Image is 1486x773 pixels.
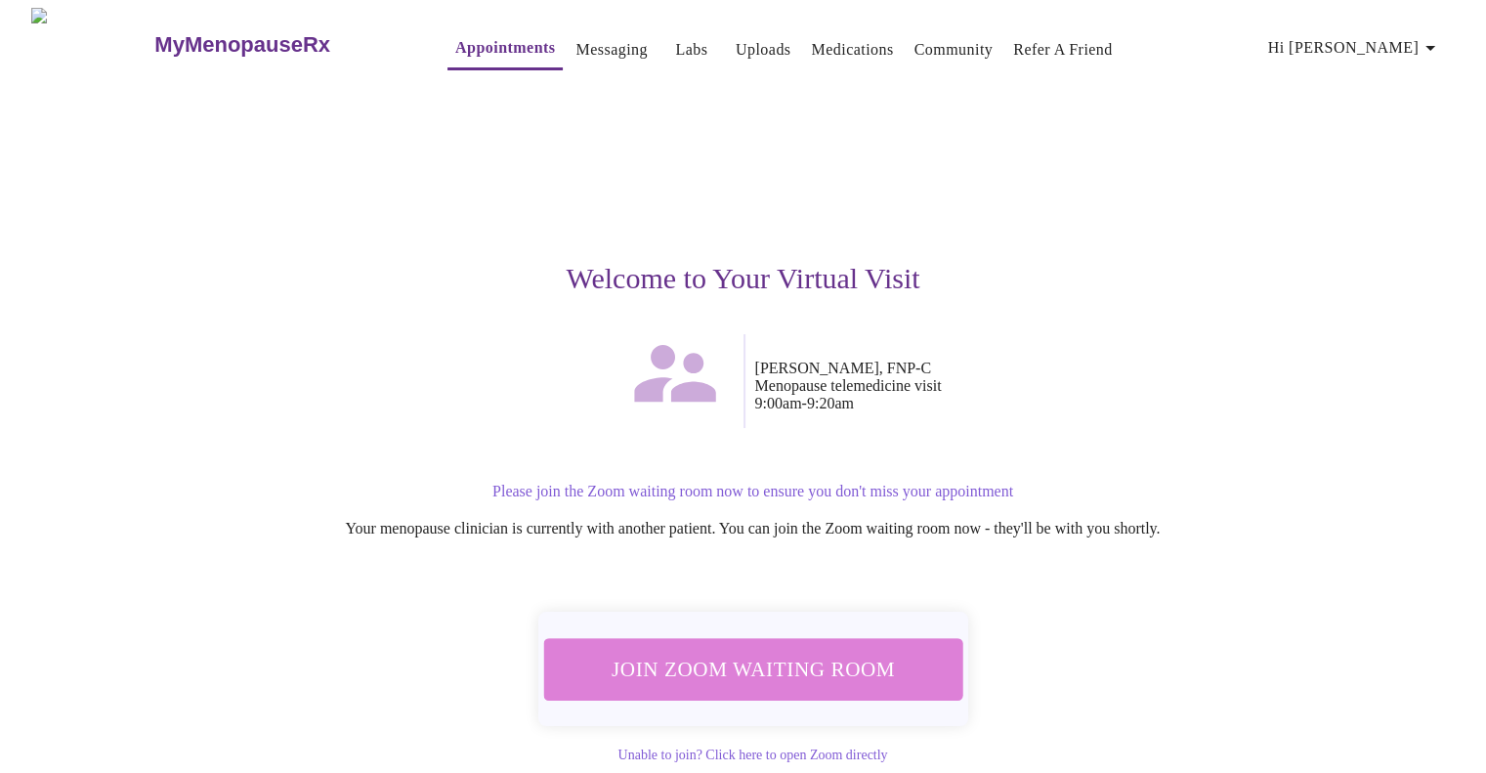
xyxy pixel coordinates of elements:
span: Hi [PERSON_NAME] [1268,34,1442,62]
a: Messaging [575,36,647,64]
span: Join Zoom Waiting Room [569,651,936,687]
button: Messaging [568,30,655,69]
a: Appointments [455,34,555,62]
button: Community [907,30,1001,69]
button: Medications [803,30,901,69]
button: Labs [660,30,723,69]
button: Hi [PERSON_NAME] [1260,28,1450,67]
a: Community [914,36,994,64]
p: Your menopause clinician is currently with another patient. You can join the Zoom waiting room no... [161,520,1345,537]
a: MyMenopauseRx [152,11,408,79]
button: Refer a Friend [1005,30,1121,69]
button: Appointments [447,28,563,70]
a: Labs [675,36,707,64]
p: [PERSON_NAME], FNP-C Menopause telemedicine visit 9:00am - 9:20am [755,360,1345,412]
a: Unable to join? Click here to open Zoom directly [617,748,887,762]
h3: MyMenopauseRx [154,32,330,58]
img: MyMenopauseRx Logo [31,8,152,81]
a: Medications [811,36,893,64]
p: Please join the Zoom waiting room now to ensure you don't miss your appointment [161,483,1345,500]
button: Uploads [728,30,799,69]
button: Join Zoom Waiting Room [543,638,962,700]
a: Uploads [736,36,791,64]
h3: Welcome to Your Virtual Visit [142,262,1345,295]
a: Refer a Friend [1013,36,1113,64]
